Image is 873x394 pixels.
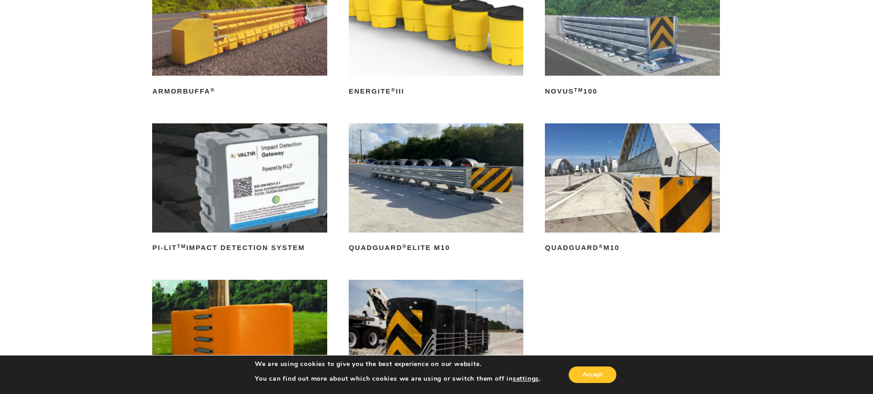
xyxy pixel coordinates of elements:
[545,241,719,255] h2: QuadGuard M10
[513,375,539,383] button: settings
[152,241,327,255] h2: PI-LIT Impact Detection System
[391,87,396,93] sup: ®
[574,87,583,93] sup: TM
[177,244,186,249] sup: TM
[349,241,523,255] h2: QuadGuard Elite M10
[349,84,523,99] h2: ENERGITE III
[210,87,215,93] sup: ®
[255,375,541,383] p: You can find out more about which cookies we are using or switch them off in .
[598,244,603,249] sup: ®
[402,244,407,249] sup: ®
[255,360,541,368] p: We are using cookies to give you the best experience on our website.
[152,84,327,99] h2: ArmorBuffa
[569,366,616,383] button: Accept
[545,84,719,99] h2: NOVUS 100
[349,123,523,255] a: QuadGuard®Elite M10
[152,123,327,255] a: PI-LITTMImpact Detection System
[545,123,719,255] a: QuadGuard®M10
